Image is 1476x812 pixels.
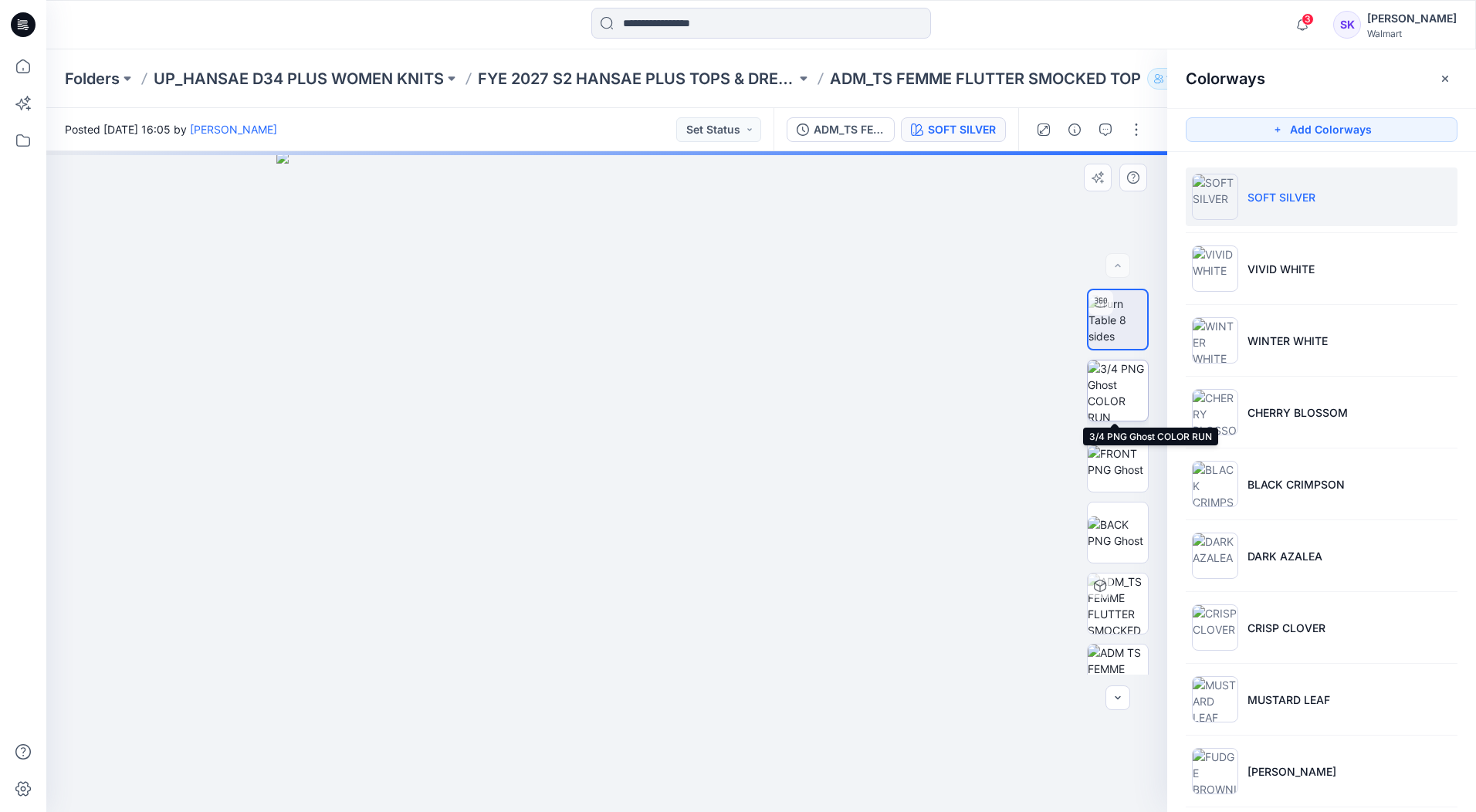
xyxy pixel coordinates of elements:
img: ADM TS FEMME FLUTTER SMOCKED TOP insp [1088,645,1148,705]
a: [PERSON_NAME] [190,123,277,136]
button: Details [1062,117,1087,142]
button: ADM_TS FEMME FLUTTER SMOCKED TOP_JERSEY [787,117,895,142]
button: 16 [1147,68,1196,90]
img: FRONT PNG Ghost [1088,445,1148,478]
img: MUSTARD LEAF [1192,676,1238,722]
img: DARK AZALEA [1192,533,1238,579]
img: CRISP CLOVER [1192,604,1238,651]
h2: Colorways [1186,69,1265,88]
div: Walmart [1367,28,1457,39]
img: eyJhbGciOiJIUzI1NiIsImtpZCI6IjAiLCJzbHQiOiJzZXMiLCJ0eXAiOiJKV1QifQ.eyJkYXRhIjp7InR5cGUiOiJzdG9yYW... [276,151,937,812]
p: [PERSON_NAME] [1247,763,1336,780]
p: MUSTARD LEAF [1247,692,1330,708]
img: FUDGE BROWNIE [1192,748,1238,794]
p: CRISP CLOVER [1247,620,1325,636]
img: BLACK CRIMPSON [1192,461,1238,507]
a: FYE 2027 S2 HANSAE PLUS TOPS & DRESSES [478,68,796,90]
img: ADM_TS FEMME FLUTTER SMOCKED TOP_JERSEY SOFT SILVER [1088,573,1148,634]
p: WINTER WHITE [1247,333,1328,349]
div: ADM_TS FEMME FLUTTER SMOCKED TOP_JERSEY [814,121,885,138]
p: CHERRY BLOSSOM [1247,404,1348,421]
a: Folders [65,68,120,90]
p: DARK AZALEA [1247,548,1322,564]
img: CHERRY BLOSSOM [1192,389,1238,435]
button: Add Colorways [1186,117,1457,142]
img: BACK PNG Ghost [1088,516,1148,549]
div: [PERSON_NAME] [1367,9,1457,28]
img: Turn Table 8 sides [1088,296,1147,344]
p: 16 [1166,70,1176,87]
p: VIVID WHITE [1247,261,1315,277]
img: 3/4 PNG Ghost COLOR RUN [1088,360,1148,421]
img: WINTER WHITE [1192,317,1238,364]
a: UP_HANSAE D34 PLUS WOMEN KNITS [154,68,444,90]
span: Posted [DATE] 16:05 by [65,121,277,137]
p: ADM_TS FEMME FLUTTER SMOCKED TOP [830,68,1141,90]
img: VIVID WHITE [1192,245,1238,292]
p: BLACK CRIMPSON [1247,476,1345,492]
img: SOFT SILVER [1192,174,1238,220]
button: SOFT SILVER [901,117,1006,142]
span: 3 [1302,13,1314,25]
div: SOFT SILVER [928,121,996,138]
div: SK [1333,11,1361,39]
p: SOFT SILVER [1247,189,1315,205]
